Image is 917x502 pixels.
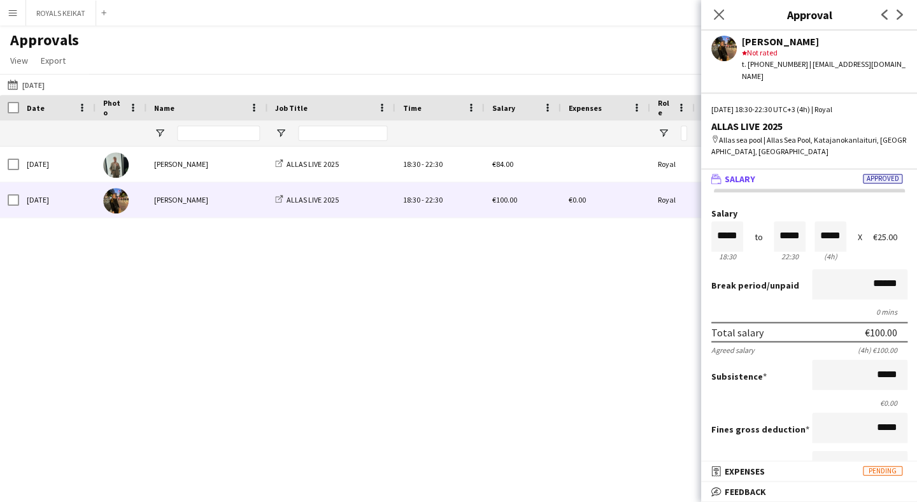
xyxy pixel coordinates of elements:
[711,345,754,354] div: Agreed salary
[425,195,442,204] span: 22:30
[402,103,421,113] span: Time
[754,233,762,242] div: to
[275,195,338,204] a: ALLAS LIVE 2025
[5,77,47,92] button: [DATE]
[711,370,766,382] label: Subsistence
[711,280,799,291] label: /unpaid
[711,120,907,132] div: ALLAS LIVE 2025
[26,1,96,25] button: ROYALS KEIKAT
[275,103,308,113] span: Job Title
[724,465,764,477] span: Expenses
[711,134,907,157] div: Allas sea pool | Allas Sea Pool, Katajanokanlaituri, [GEOGRAPHIC_DATA], [GEOGRAPHIC_DATA]
[275,159,338,169] a: ALLAS LIVE 2025
[864,326,897,338] div: €100.00
[862,174,902,183] span: Approved
[177,125,260,141] input: Name Filter Input
[19,182,96,217] div: [DATE]
[700,482,917,501] mat-expansion-panel-header: Feedback
[41,55,66,66] span: Export
[700,169,917,189] mat-expansion-panel-header: SalaryApproved
[492,103,515,113] span: Salary
[741,47,907,59] div: Not rated
[421,195,423,204] span: -
[711,209,907,219] label: Salary
[700,461,917,480] mat-expansion-panel-header: ExpensesPending
[287,195,338,204] span: ALLAS LIVE 2025
[402,159,420,169] span: 18:30
[694,182,821,217] div: Allas sea pool
[694,147,821,182] div: Allas sea pool
[146,182,267,217] div: [PERSON_NAME]
[741,59,907,82] div: t. [PHONE_NUMBER] | [EMAIL_ADDRESS][DOMAIN_NAME]
[146,147,267,182] div: [PERSON_NAME]
[27,103,45,113] span: Date
[657,127,669,139] button: Open Filter Menu
[287,159,338,169] span: ALLAS LIVE 2025
[857,345,907,354] div: (4h) €100.00
[421,159,423,169] span: -
[103,188,129,213] img: Vilma Väisänen
[425,159,442,169] span: 22:30
[650,147,694,182] div: Royal
[568,195,585,204] span: €0.00
[862,466,902,475] span: Pending
[103,152,129,178] img: Emil Peltonen
[492,159,513,169] span: €84.00
[814,252,846,261] div: 4h
[711,326,763,338] div: Total salary
[711,252,743,261] div: 18:30
[650,182,694,217] div: Royal
[711,423,809,434] label: Fines gross deduction
[275,127,287,139] button: Open Filter Menu
[10,55,28,66] span: View
[724,173,755,185] span: Salary
[154,127,166,139] button: Open Filter Menu
[5,52,33,69] a: View
[492,195,516,204] span: €100.00
[402,195,420,204] span: 18:30
[872,233,907,242] div: €25.00
[36,52,71,69] a: Export
[711,280,766,291] span: Break period
[711,307,907,317] div: 0 mins
[857,233,861,242] div: X
[568,103,601,113] span: Expenses
[724,485,765,497] span: Feedback
[711,398,907,407] div: €0.00
[154,103,174,113] span: Name
[103,98,124,117] span: Photo
[298,125,387,141] input: Job Title Filter Input
[741,36,907,47] div: [PERSON_NAME]
[680,125,686,141] input: Role Filter Input
[19,147,96,182] div: [DATE]
[700,6,917,23] h3: Approval
[711,104,907,115] div: [DATE] 18:30-22:30 UTC+3 (4h) | Royal
[773,252,805,261] div: 22:30
[657,98,671,117] span: Role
